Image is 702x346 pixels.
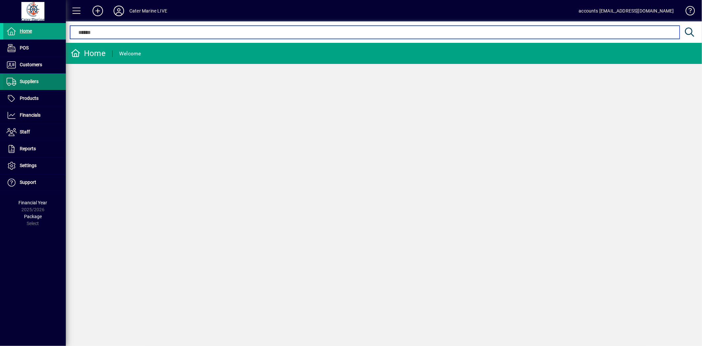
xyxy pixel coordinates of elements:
a: Support [3,174,66,191]
a: Suppliers [3,73,66,90]
span: Home [20,28,32,34]
span: Reports [20,146,36,151]
span: Customers [20,62,42,67]
span: Financial Year [19,200,47,205]
span: Package [24,214,42,219]
span: Products [20,96,39,101]
a: Customers [3,57,66,73]
span: POS [20,45,29,50]
a: POS [3,40,66,56]
div: Welcome [119,48,141,59]
span: Settings [20,163,37,168]
div: accounts [EMAIL_ADDRESS][DOMAIN_NAME] [579,6,674,16]
a: Financials [3,107,66,124]
a: Reports [3,141,66,157]
div: Cater Marine LIVE [129,6,167,16]
span: Staff [20,129,30,134]
div: Home [71,48,106,59]
button: Add [87,5,108,17]
a: Settings [3,158,66,174]
a: Products [3,90,66,107]
span: Support [20,180,36,185]
a: Knowledge Base [681,1,694,23]
button: Profile [108,5,129,17]
a: Staff [3,124,66,140]
span: Suppliers [20,79,39,84]
span: Financials [20,112,40,118]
